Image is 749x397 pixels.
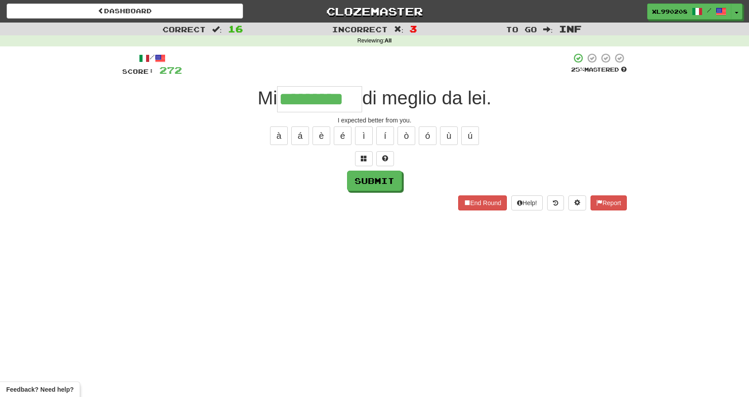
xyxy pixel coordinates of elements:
[409,23,417,34] span: 3
[647,4,731,19] a: XL990208 /
[347,171,402,191] button: Submit
[385,38,392,44] strong: All
[394,26,404,33] span: :
[398,126,415,145] button: ò
[506,25,537,34] span: To go
[355,126,373,145] button: ì
[440,126,458,145] button: ù
[559,23,582,34] span: Inf
[543,26,553,33] span: :
[122,68,154,75] span: Score:
[376,151,394,166] button: Single letter hint - you only get 1 per sentence and score half the points! alt+h
[313,126,330,145] button: è
[707,7,711,13] span: /
[652,8,687,15] span: XL990208
[7,4,243,19] a: Dashboard
[461,126,479,145] button: ú
[291,126,309,145] button: á
[212,26,222,33] span: :
[122,53,182,64] div: /
[256,4,493,19] a: Clozemaster
[458,195,507,210] button: End Round
[159,65,182,76] span: 272
[355,151,373,166] button: Switch sentence to multiple choice alt+p
[162,25,206,34] span: Correct
[511,195,543,210] button: Help!
[122,116,627,125] div: I expected better from you.
[376,126,394,145] button: í
[6,385,73,394] span: Open feedback widget
[571,66,584,73] span: 25 %
[270,126,288,145] button: à
[419,126,436,145] button: ó
[228,23,243,34] span: 16
[332,25,388,34] span: Incorrect
[258,88,277,108] span: Mi
[591,195,627,210] button: Report
[362,88,491,108] span: di meglio da lei.
[334,126,351,145] button: é
[547,195,564,210] button: Round history (alt+y)
[571,66,627,74] div: Mastered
